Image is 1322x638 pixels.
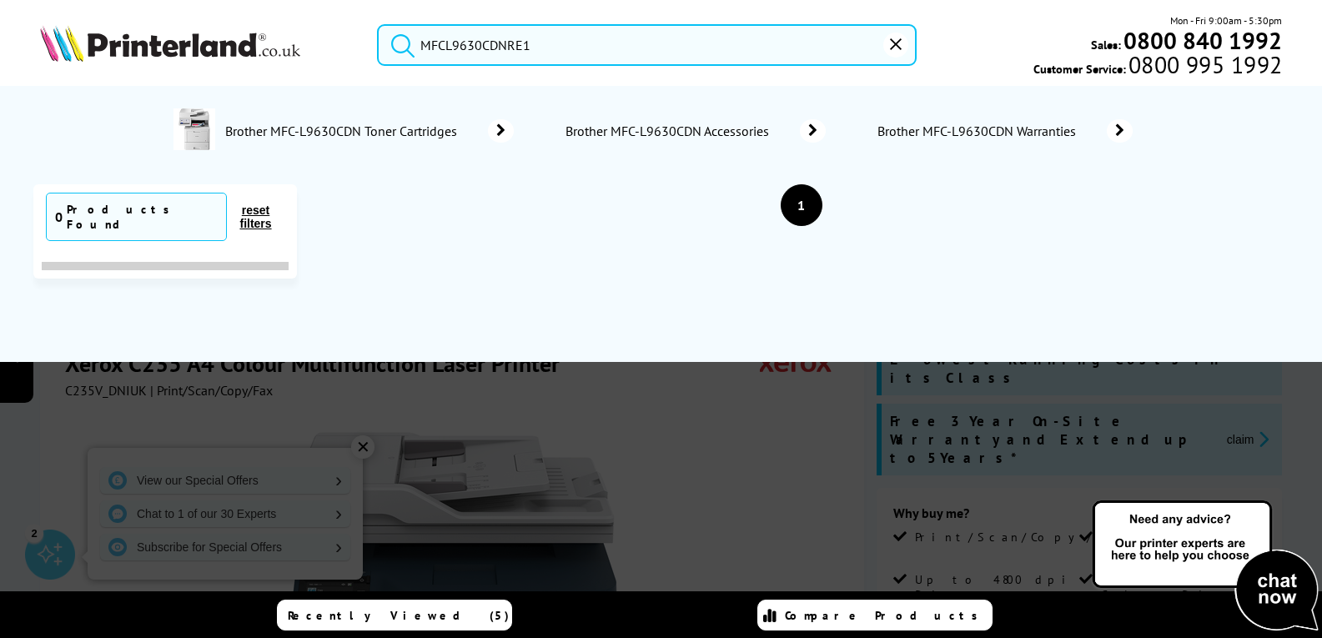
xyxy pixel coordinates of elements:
a: Printerland Logo [40,25,357,65]
div: Products Found [67,202,218,232]
input: Search product or bran [377,24,917,66]
span: Compare Products [785,608,987,623]
span: Brother MFC-L9630CDN Toner Cartridges [224,123,463,139]
a: Brother MFC-L9630CDN Toner Cartridges [224,108,514,153]
img: Printerland Logo [40,25,300,62]
a: Brother MFC-L9630CDN Accessories [564,119,826,143]
span: Mon - Fri 9:00am - 5:30pm [1170,13,1282,28]
a: Compare Products [757,600,993,630]
img: Open Live Chat window [1088,498,1322,635]
a: Recently Viewed (5) [277,600,512,630]
span: Brother MFC-L9630CDN Warranties [876,123,1083,139]
span: Recently Viewed (5) [288,608,510,623]
button: reset filters [227,203,284,231]
span: 0 [55,208,63,225]
span: Sales: [1091,37,1121,53]
img: MFC-L9630CDN-deptimage.jpg [173,108,215,150]
b: 0800 840 1992 [1123,25,1282,56]
span: Brother MFC-L9630CDN Accessories [564,123,776,139]
a: Brother MFC-L9630CDN Warranties [876,119,1133,143]
span: 0800 995 1992 [1126,57,1282,73]
a: 0800 840 1992 [1121,33,1282,48]
span: Customer Service: [1033,57,1282,77]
